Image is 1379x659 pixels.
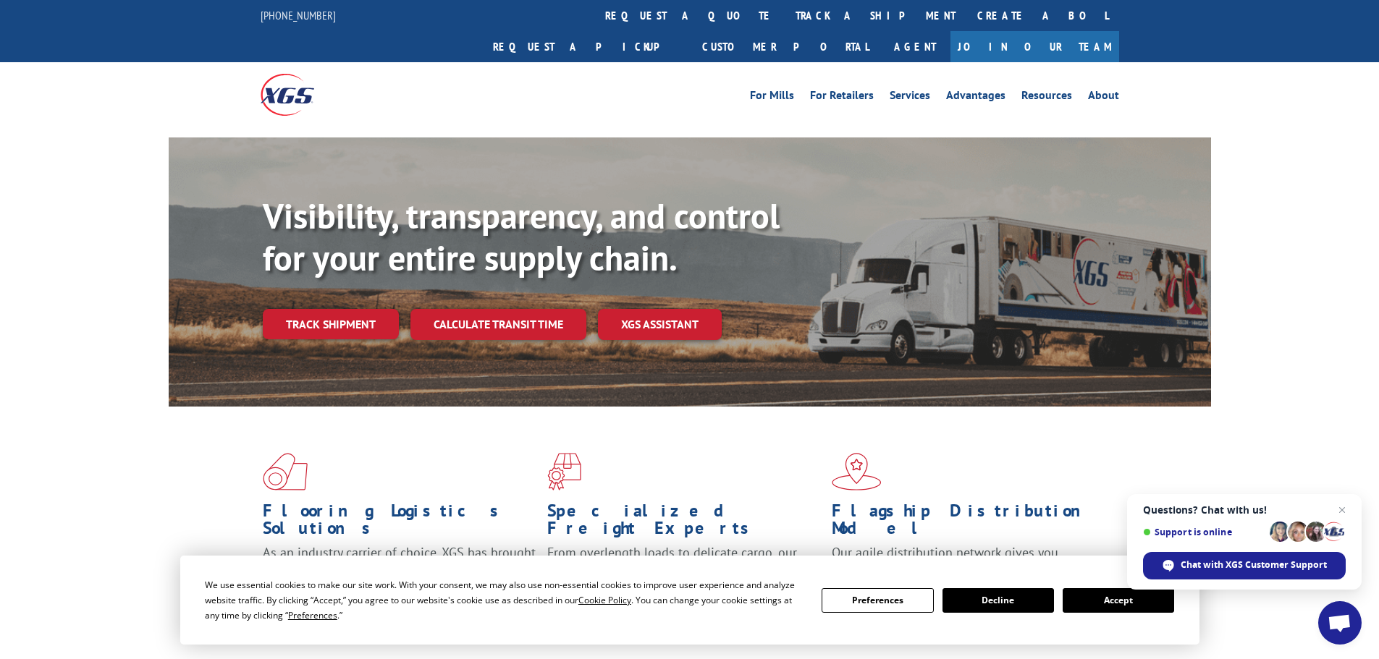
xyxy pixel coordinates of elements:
a: Request a pickup [482,31,691,62]
img: xgs-icon-total-supply-chain-intelligence-red [263,453,308,490]
a: Agent [880,31,950,62]
button: Accept [1063,588,1174,613]
a: [PHONE_NUMBER] [261,8,336,22]
span: Our agile distribution network gives you nationwide inventory management on demand. [832,544,1098,578]
div: Open chat [1318,601,1362,645]
div: Chat with XGS Customer Support [1143,552,1346,579]
span: Preferences [288,609,337,621]
a: Track shipment [263,309,399,339]
a: Advantages [946,90,1005,106]
a: For Retailers [810,90,874,106]
h1: Specialized Freight Experts [547,502,821,544]
h1: Flooring Logistics Solutions [263,502,536,544]
p: From overlength loads to delicate cargo, our experienced staff knows the best way to move your fr... [547,544,821,608]
a: Services [890,90,930,106]
div: We use essential cookies to make our site work. With your consent, we may also use non-essential ... [205,577,804,623]
a: Join Our Team [950,31,1119,62]
span: Support is online [1143,527,1265,537]
a: Customer Portal [691,31,880,62]
img: xgs-icon-focused-on-flooring-red [547,453,581,490]
button: Decline [942,588,1054,613]
a: Resources [1021,90,1072,106]
span: Questions? Chat with us! [1143,504,1346,516]
a: About [1088,90,1119,106]
button: Preferences [822,588,933,613]
b: Visibility, transparency, and control for your entire supply chain. [263,193,780,280]
span: As an industry carrier of choice, XGS has brought innovation and dedication to flooring logistics... [263,544,536,595]
span: Cookie Policy [578,594,631,606]
a: XGS ASSISTANT [598,309,722,340]
div: Cookie Consent Prompt [180,556,1199,645]
h1: Flagship Distribution Model [832,502,1105,544]
img: xgs-icon-flagship-distribution-model-red [832,453,882,490]
a: Calculate transit time [410,309,586,340]
span: Chat with XGS Customer Support [1181,558,1327,571]
span: Close chat [1333,501,1351,519]
a: For Mills [750,90,794,106]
